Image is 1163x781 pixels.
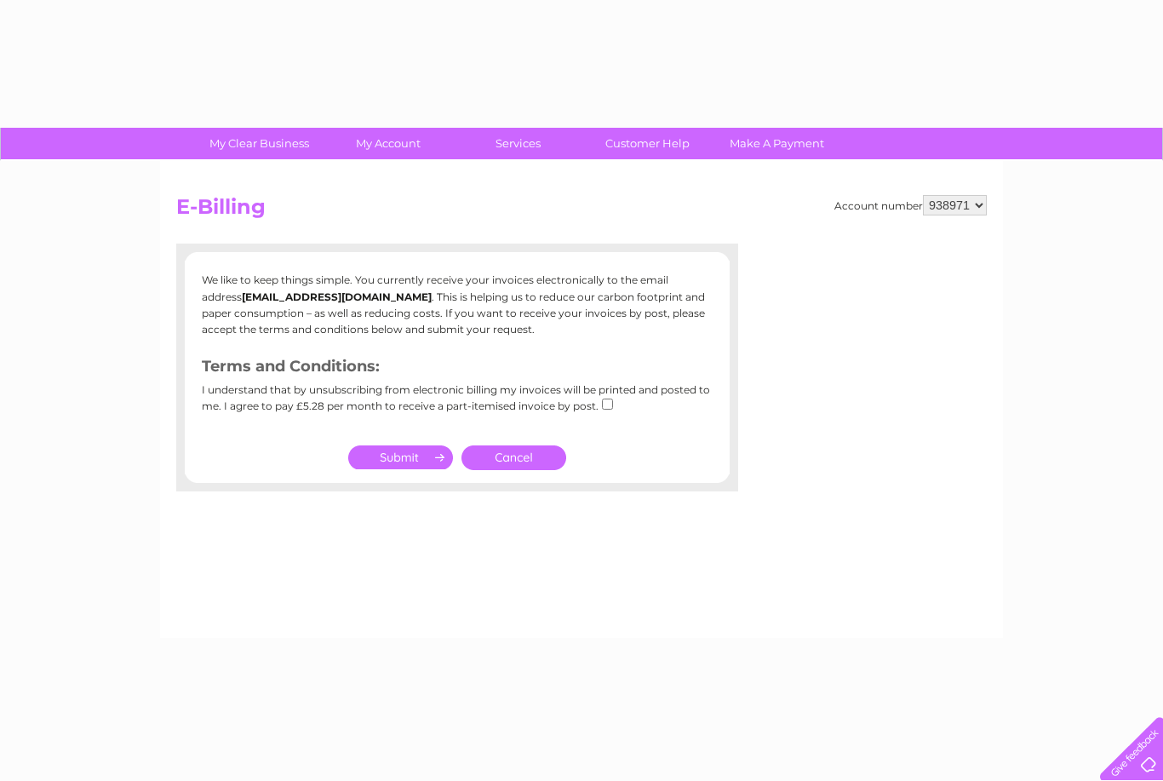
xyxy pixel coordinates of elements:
[202,354,713,384] h3: Terms and Conditions:
[176,195,987,227] h2: E-Billing
[577,128,718,159] a: Customer Help
[834,195,987,215] div: Account number
[242,290,432,303] b: [EMAIL_ADDRESS][DOMAIN_NAME]
[202,272,713,337] p: We like to keep things simple. You currently receive your invoices electronically to the email ad...
[318,128,459,159] a: My Account
[189,128,329,159] a: My Clear Business
[202,384,713,424] div: I understand that by unsubscribing from electronic billing my invoices will be printed and posted...
[348,445,453,469] input: Submit
[461,445,566,470] a: Cancel
[707,128,847,159] a: Make A Payment
[448,128,588,159] a: Services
